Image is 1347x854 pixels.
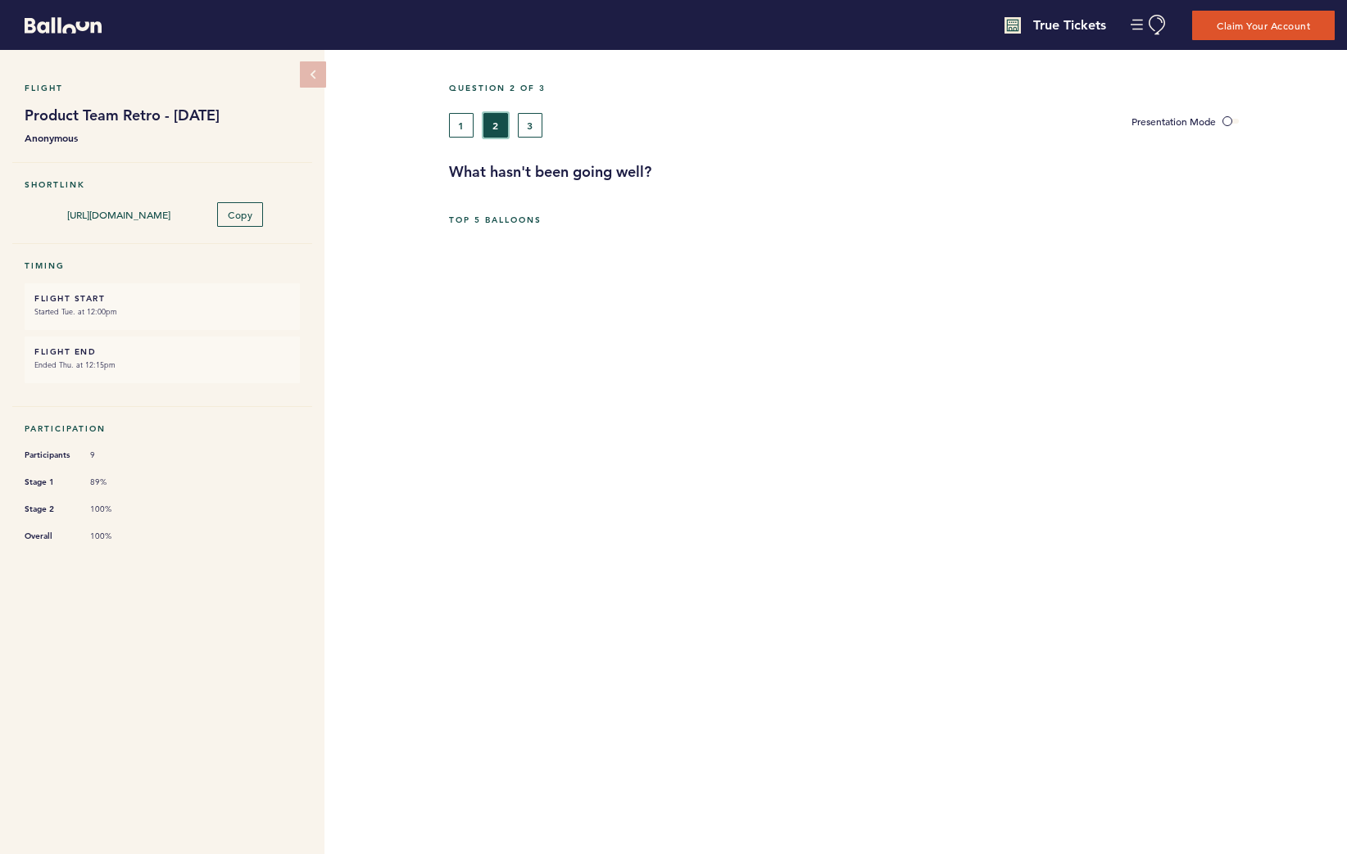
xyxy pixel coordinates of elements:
[25,106,300,125] h1: Product Team Retro - [DATE]
[25,129,300,146] b: Anonymous
[34,357,290,373] small: Ended Thu. at 12:15pm
[217,202,263,227] button: Copy
[25,528,74,544] span: Overall
[25,17,102,34] svg: Balloon
[90,477,139,488] span: 89%
[90,450,139,461] span: 9
[228,208,252,221] span: Copy
[1132,115,1216,128] span: Presentation Mode
[34,346,290,357] h6: FLIGHT END
[12,16,102,34] a: Balloon
[25,501,74,517] span: Stage 2
[90,504,139,515] span: 100%
[449,113,474,138] button: 1
[25,447,74,463] span: Participants
[1192,11,1335,40] button: Claim Your Account
[90,531,139,542] span: 100%
[449,83,1335,93] h5: Question 2 of 3
[449,215,1335,225] h5: Top 5 Balloons
[34,293,290,304] h6: FLIGHT START
[483,113,508,138] button: 2
[1131,15,1168,35] button: Manage Account
[25,474,74,490] span: Stage 1
[518,113,542,138] button: 3
[25,83,300,93] h5: Flight
[449,162,1335,182] h3: What hasn't been going well?
[25,423,300,434] h5: Participation
[34,304,290,320] small: Started Tue. at 12:00pm
[25,260,300,271] h5: Timing
[25,179,300,190] h5: Shortlink
[1033,16,1106,35] h4: True Tickets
